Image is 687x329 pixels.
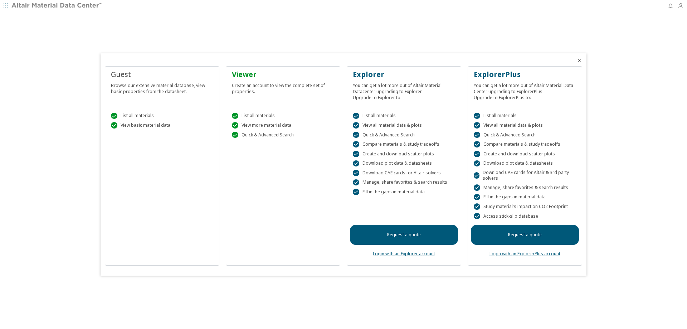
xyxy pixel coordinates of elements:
[353,170,455,176] div: Download CAE cards for Altair solvers
[232,113,238,119] div: 
[474,69,576,79] div: ExplorerPlus
[353,189,359,195] div: 
[353,79,455,101] div: You can get a lot more out of Altair Material Datacenter upgrading to Explorer. Upgrade to Explor...
[353,151,359,157] div: 
[232,69,334,79] div: Viewer
[474,151,480,157] div: 
[353,141,455,147] div: Compare materials & study tradeoffs
[474,184,480,191] div: 
[353,151,455,157] div: Create and download scatter plots
[474,113,480,119] div: 
[474,141,480,147] div: 
[111,69,213,79] div: Guest
[353,160,455,167] div: Download plot data & datasheets
[232,132,238,138] div: 
[232,113,334,119] div: List all materials
[353,170,359,176] div: 
[353,179,455,186] div: Manage, share favorites & search results
[474,79,576,101] div: You can get a lot more out of Altair Material Data Center upgrading to ExplorerPlus. Upgrade to E...
[474,203,480,210] div: 
[353,179,359,186] div: 
[232,79,334,95] div: Create an account to view the complete set of properties.
[353,122,455,129] div: View all material data & plots
[111,113,213,119] div: List all materials
[353,122,359,129] div: 
[474,213,480,219] div: 
[353,113,455,119] div: List all materials
[353,160,359,167] div: 
[353,132,359,138] div: 
[576,58,582,63] button: Close
[474,122,480,129] div: 
[373,251,435,257] a: Login with an Explorer account
[350,225,458,245] a: Request a quote
[474,203,576,210] div: Study material's impact on CO2 Footprint
[111,79,213,95] div: Browse our extensive material database, view basic properties from the datasheet.
[353,189,455,195] div: Fill in the gaps in material data
[474,141,576,147] div: Compare materials & study tradeoffs
[474,122,576,129] div: View all material data & plots
[232,132,334,138] div: Quick & Advanced Search
[232,122,334,129] div: View more material data
[474,151,576,157] div: Create and download scatter plots
[353,113,359,119] div: 
[471,225,579,245] a: Request a quote
[474,194,576,200] div: Fill in the gaps in material data
[353,141,359,147] div: 
[111,122,213,129] div: View basic material data
[474,194,480,200] div: 
[474,172,479,179] div: 
[474,184,576,191] div: Manage, share favorites & search results
[353,69,455,79] div: Explorer
[474,170,576,181] div: Download CAE cards for Altair & 3rd party solvers
[111,122,117,129] div: 
[489,251,560,257] a: Login with an ExplorerPlus account
[474,113,576,119] div: List all materials
[111,113,117,119] div: 
[474,132,576,138] div: Quick & Advanced Search
[474,132,480,138] div: 
[353,132,455,138] div: Quick & Advanced Search
[474,160,576,167] div: Download plot data & datasheets
[474,160,480,167] div: 
[232,122,238,129] div: 
[474,213,576,219] div: Access stick-slip database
